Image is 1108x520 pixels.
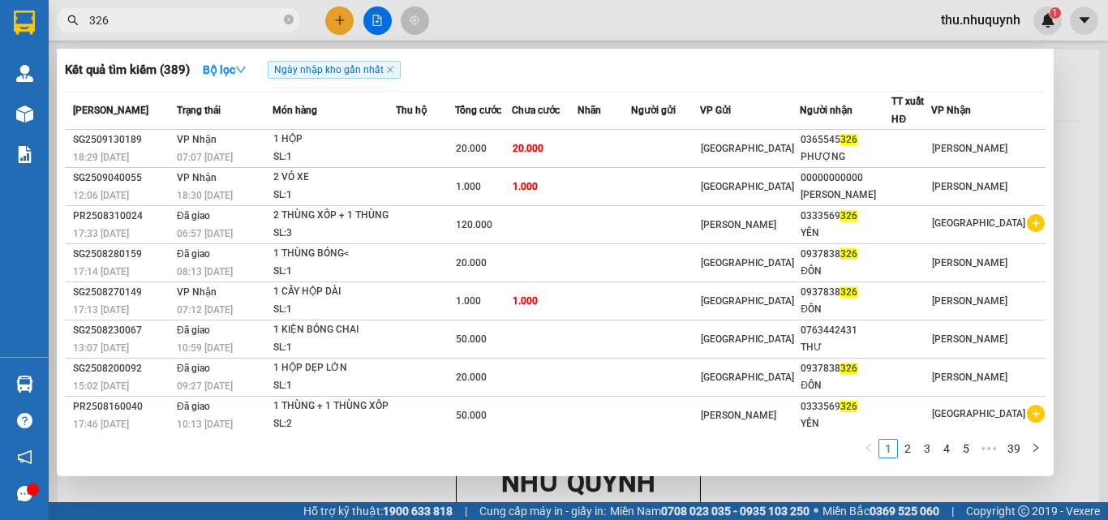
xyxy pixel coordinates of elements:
[273,245,395,263] div: 1 THÙNG BÓNG<
[455,105,501,116] span: Tổng cước
[5,65,45,88] span: trâm
[456,333,487,345] span: 50.000
[16,105,33,122] img: warehouse-icon
[14,11,35,35] img: logo-vxr
[273,339,395,357] div: SL: 1
[73,304,129,316] span: 17:13 [DATE]
[73,284,172,301] div: SG2508270149
[898,439,917,458] li: 2
[700,105,731,116] span: VP Gửi
[17,486,32,501] span: message
[177,401,210,412] span: Đã giao
[801,322,891,339] div: 0763442431
[73,266,129,277] span: 17:14 [DATE]
[801,415,891,432] div: YÊN
[891,96,924,125] span: TT xuất HĐ
[273,359,395,377] div: 1 HỘP DẸP LỚN
[190,57,260,83] button: Bộ lọcdown
[396,105,427,116] span: Thu hộ
[273,377,395,395] div: SL: 1
[937,439,956,458] li: 4
[177,248,210,260] span: Đã giao
[801,301,891,318] div: ĐÔN
[273,225,395,243] div: SL: 3
[938,440,956,458] a: 4
[273,398,395,415] div: 1 THÙNG + 1 THÙNG XỐP
[840,134,857,145] span: 326
[65,62,190,79] h3: Kết quả tìm kiếm ( 389 )
[513,181,538,192] span: 1.000
[1027,405,1045,423] span: plus-circle
[177,419,233,430] span: 10:13 [DATE]
[5,7,234,62] strong: NHẬN:
[801,377,891,394] div: ĐÔN
[701,181,794,192] span: [GEOGRAPHIC_DATA]
[73,190,129,201] span: 12:06 [DATE]
[1026,439,1046,458] button: right
[513,143,543,154] span: 20.000
[273,187,395,204] div: SL: 1
[273,131,395,148] div: 1 HỘP
[122,116,212,161] span: CHƯA CƯỚC:
[177,304,233,316] span: 07:12 [DATE]
[6,116,117,161] span: CƯỚC RỒI:
[801,246,891,263] div: 0937838
[840,248,857,260] span: 326
[17,413,32,428] span: question-circle
[631,105,676,116] span: Người gửi
[701,410,776,421] span: [PERSON_NAME]
[701,257,794,269] span: [GEOGRAPHIC_DATA]
[273,301,395,319] div: SL: 1
[701,333,794,345] span: [GEOGRAPHIC_DATA]
[73,419,129,430] span: 17:46 [DATE]
[859,439,878,458] li: Previous Page
[89,11,281,29] input: Tìm tên, số ĐT hoặc mã đơn
[879,440,897,458] a: 1
[456,410,487,421] span: 50.000
[284,15,294,24] span: close-circle
[801,131,891,148] div: 0365545
[899,440,917,458] a: 2
[456,295,481,307] span: 1.000
[67,15,79,26] span: search
[73,228,129,239] span: 17:33 [DATE]
[177,105,221,116] span: Trạng thái
[235,64,247,75] span: down
[273,415,395,433] div: SL: 2
[73,398,172,415] div: PR2508160040
[177,363,210,374] span: Đã giao
[73,246,172,263] div: SG2508280159
[840,363,857,374] span: 326
[16,376,33,393] img: warehouse-icon
[177,210,210,221] span: Đã giao
[456,143,487,154] span: 20.000
[932,217,1025,229] span: [GEOGRAPHIC_DATA]
[73,380,129,392] span: 15:02 [DATE]
[273,207,395,225] div: 2 THÙNG XỐP + 1 THÙNG
[1031,443,1041,453] span: right
[957,440,975,458] a: 5
[578,105,601,116] span: Nhãn
[16,146,33,163] img: solution-icon
[177,342,233,354] span: 10:59 [DATE]
[273,148,395,166] div: SL: 1
[73,360,172,377] div: SG2508200092
[177,152,233,163] span: 07:07 [DATE]
[456,219,492,230] span: 120.000
[73,322,172,339] div: SG2508230067
[73,208,172,225] div: PR2508310024
[801,360,891,377] div: 0937838
[956,439,976,458] li: 5
[917,439,937,458] li: 3
[801,263,891,280] div: ĐÔN
[513,295,538,307] span: 1.000
[273,321,395,339] div: 1 KIỆN BÓNG CHAI
[801,187,891,204] div: [PERSON_NAME]
[878,439,898,458] li: 1
[801,208,891,225] div: 0333569
[73,342,129,354] span: 13:07 [DATE]
[456,372,487,383] span: 20.000
[273,283,395,301] div: 1 CÂY HỘP DÀI
[1002,439,1026,458] li: 39
[840,286,857,298] span: 326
